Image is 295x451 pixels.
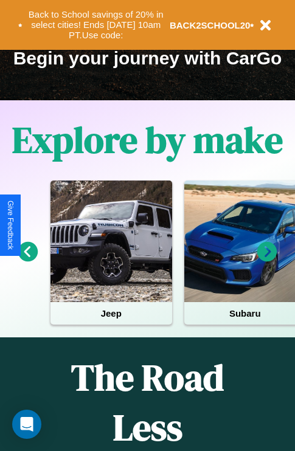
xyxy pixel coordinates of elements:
div: Give Feedback [6,201,15,250]
div: Open Intercom Messenger [12,410,41,439]
b: BACK2SCHOOL20 [170,20,251,30]
button: Back to School savings of 20% in select cities! Ends [DATE] 10am PT.Use code: [23,6,170,44]
h4: Jeep [50,302,172,325]
h1: Explore by make [12,115,283,165]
